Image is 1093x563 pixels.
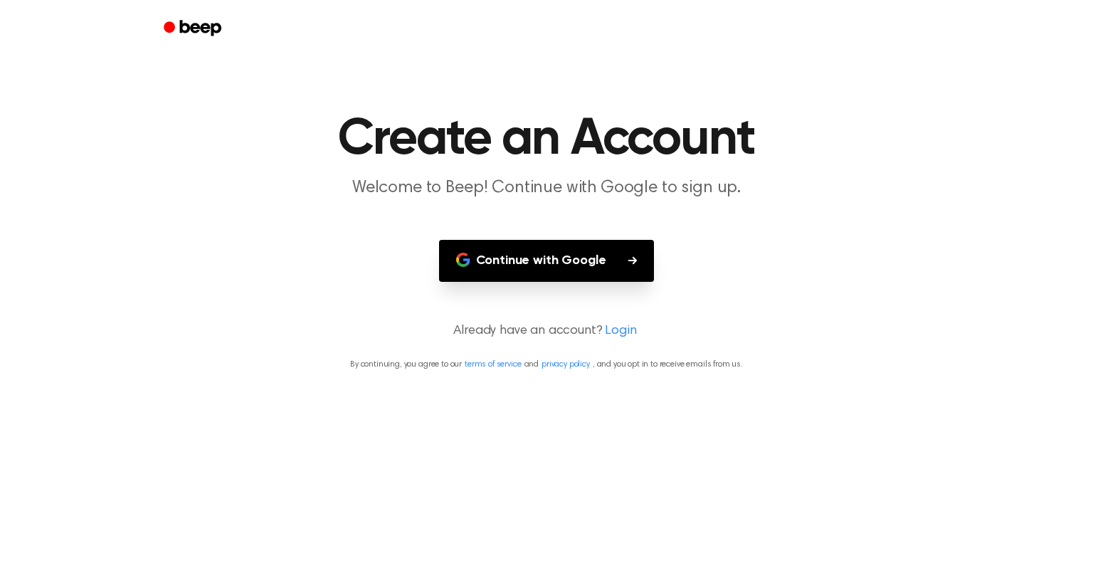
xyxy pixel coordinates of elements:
[542,360,590,369] a: privacy policy
[439,240,655,282] button: Continue with Google
[17,358,1076,371] p: By continuing, you agree to our and , and you opt in to receive emails from us.
[17,322,1076,341] p: Already have an account?
[273,177,820,200] p: Welcome to Beep! Continue with Google to sign up.
[182,114,911,165] h1: Create an Account
[465,360,521,369] a: terms of service
[605,322,636,341] a: Login
[154,15,234,43] a: Beep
